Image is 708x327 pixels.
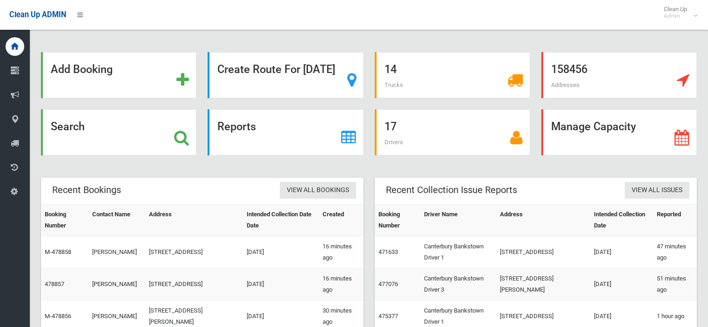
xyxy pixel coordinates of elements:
[378,248,398,255] a: 471633
[243,268,319,300] td: [DATE]
[145,236,243,268] td: [STREET_ADDRESS]
[384,63,397,76] strong: 14
[625,182,689,199] a: View All Issues
[217,120,256,133] strong: Reports
[41,181,132,199] header: Recent Bookings
[217,63,335,76] strong: Create Route For [DATE]
[9,10,66,19] span: Clean Up ADMIN
[496,268,591,300] td: [STREET_ADDRESS][PERSON_NAME]
[145,268,243,300] td: [STREET_ADDRESS]
[378,313,398,320] a: 475377
[88,268,146,300] td: [PERSON_NAME]
[420,268,496,300] td: Canterbury Bankstown Driver 3
[319,236,363,268] td: 16 minutes ago
[375,52,530,98] a: 14 Trucks
[590,268,653,300] td: [DATE]
[664,13,687,20] small: Admin
[653,268,697,300] td: 51 minutes ago
[243,236,319,268] td: [DATE]
[319,204,363,236] th: Created
[45,313,71,320] a: M-478856
[551,81,580,88] span: Addresses
[41,109,196,155] a: Search
[41,52,196,98] a: Add Booking
[551,120,636,133] strong: Manage Capacity
[375,109,530,155] a: 17 Drivers
[590,204,653,236] th: Intended Collection Date
[208,52,363,98] a: Create Route For [DATE]
[551,63,587,76] strong: 158456
[51,120,85,133] strong: Search
[88,236,146,268] td: [PERSON_NAME]
[375,204,421,236] th: Booking Number
[378,280,398,287] a: 477076
[420,204,496,236] th: Driver Name
[653,204,697,236] th: Reported
[384,139,403,146] span: Drivers
[375,181,528,199] header: Recent Collection Issue Reports
[319,268,363,300] td: 16 minutes ago
[45,248,71,255] a: M-478858
[496,204,591,236] th: Address
[51,63,113,76] strong: Add Booking
[88,204,146,236] th: Contact Name
[420,236,496,268] td: Canterbury Bankstown Driver 1
[45,280,64,287] a: 478857
[541,109,697,155] a: Manage Capacity
[41,204,88,236] th: Booking Number
[280,182,356,199] a: View All Bookings
[659,6,696,20] span: Clean Up
[496,236,591,268] td: [STREET_ADDRESS]
[541,52,697,98] a: 158456 Addresses
[208,109,363,155] a: Reports
[145,204,243,236] th: Address
[653,236,697,268] td: 47 minutes ago
[590,236,653,268] td: [DATE]
[384,120,397,133] strong: 17
[384,81,403,88] span: Trucks
[243,204,319,236] th: Intended Collection Date Date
